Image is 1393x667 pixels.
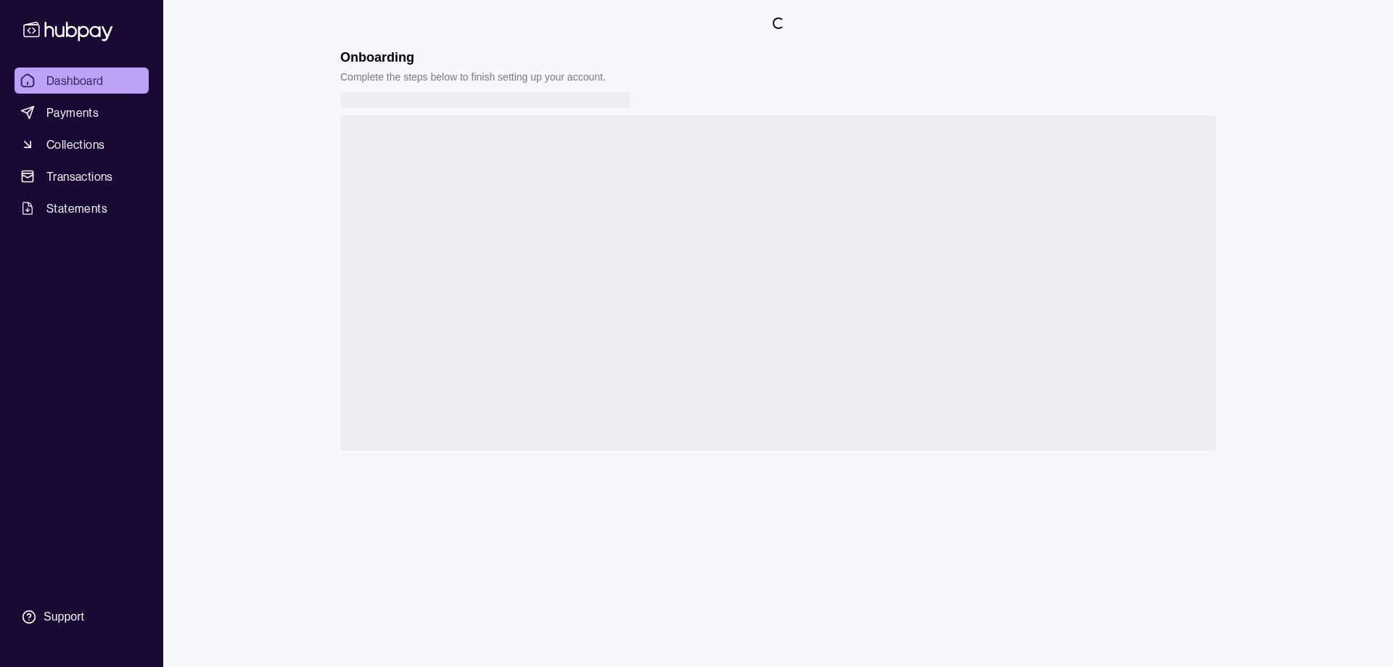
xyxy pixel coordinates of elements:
div: Support [44,609,84,625]
a: Dashboard [15,67,149,94]
h1: Onboarding [340,49,606,65]
span: Dashboard [46,72,104,89]
p: Complete the steps below to finish setting up your account. [340,69,606,85]
span: Collections [46,136,104,153]
a: Collections [15,131,149,157]
a: Transactions [15,163,149,189]
a: Support [15,602,149,632]
span: Transactions [46,168,113,185]
span: Statements [46,200,107,217]
a: Payments [15,99,149,126]
span: Payments [46,104,99,121]
a: Statements [15,195,149,221]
